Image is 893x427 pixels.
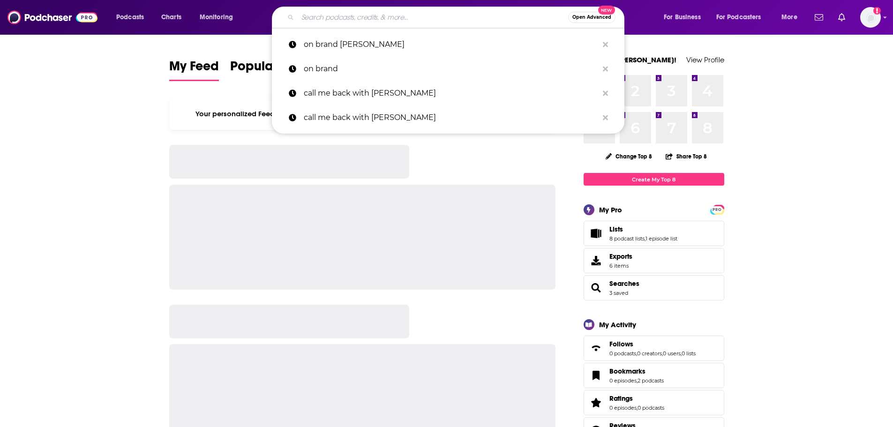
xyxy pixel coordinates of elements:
span: Lists [584,221,724,246]
a: 1 episode list [645,235,677,242]
a: 2 podcasts [638,377,664,384]
input: Search podcasts, credits, & more... [298,10,568,25]
img: Podchaser - Follow, Share and Rate Podcasts [8,8,98,26]
span: , [681,350,682,357]
span: Ratings [584,390,724,415]
a: Ratings [587,396,606,409]
button: Share Top 8 [665,147,707,165]
div: My Activity [599,320,636,329]
a: Bookmarks [587,369,606,382]
span: For Business [664,11,701,24]
span: , [637,377,638,384]
span: Searches [584,275,724,300]
a: on brand [272,57,624,81]
p: on brand donny deutsch [304,32,598,57]
span: Podcasts [116,11,144,24]
span: , [645,235,645,242]
span: Open Advanced [572,15,611,20]
a: Bookmarks [609,367,664,375]
a: Charts [155,10,187,25]
p: call me back with dan seno [304,105,598,130]
a: Follows [609,340,696,348]
button: open menu [193,10,245,25]
button: Show profile menu [860,7,881,28]
a: Follows [587,342,606,355]
a: Show notifications dropdown [811,9,827,25]
span: Charts [161,11,181,24]
a: 3 saved [609,290,628,296]
a: View Profile [686,55,724,64]
p: call me back with dan senor [304,81,598,105]
a: 0 episodes [609,377,637,384]
span: Exports [609,252,632,261]
a: on brand [PERSON_NAME] [272,32,624,57]
button: Change Top 8 [600,150,658,162]
a: PRO [712,206,723,213]
a: 0 episodes [609,405,637,411]
span: 6 items [609,262,632,269]
span: Logged in as gabrielle.gantz [860,7,881,28]
span: , [636,350,637,357]
a: Ratings [609,394,664,403]
a: Show notifications dropdown [834,9,849,25]
span: Ratings [609,394,633,403]
a: Popular Feed [230,58,310,81]
a: 8 podcast lists [609,235,645,242]
button: open menu [110,10,156,25]
a: My Feed [169,58,219,81]
a: Welcome [PERSON_NAME]! [584,55,676,64]
div: Your personalized Feed is curated based on the Podcasts, Creators, Users, and Lists that you Follow. [169,98,556,130]
a: Searches [587,281,606,294]
span: Bookmarks [584,363,724,388]
img: User Profile [860,7,881,28]
a: Searches [609,279,639,288]
svg: Add a profile image [873,7,881,15]
span: Bookmarks [609,367,645,375]
a: Lists [587,227,606,240]
button: open menu [710,10,775,25]
span: Lists [609,225,623,233]
a: 0 users [663,350,681,357]
span: Follows [584,336,724,361]
a: call me back with [PERSON_NAME] [272,105,624,130]
span: Follows [609,340,633,348]
div: My Pro [599,205,622,214]
button: open menu [657,10,713,25]
span: , [662,350,663,357]
span: Popular Feed [230,58,310,80]
span: For Podcasters [716,11,761,24]
a: Lists [609,225,677,233]
span: My Feed [169,58,219,80]
p: on brand [304,57,598,81]
span: More [781,11,797,24]
a: Exports [584,248,724,273]
span: Exports [587,254,606,267]
span: Monitoring [200,11,233,24]
span: , [637,405,638,411]
a: 0 lists [682,350,696,357]
a: 0 creators [637,350,662,357]
button: open menu [775,10,809,25]
a: 0 podcasts [638,405,664,411]
a: Create My Top 8 [584,173,724,186]
a: 0 podcasts [609,350,636,357]
span: New [598,6,615,15]
button: Open AdvancedNew [568,12,615,23]
div: Search podcasts, credits, & more... [281,7,633,28]
a: call me back with [PERSON_NAME] [272,81,624,105]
